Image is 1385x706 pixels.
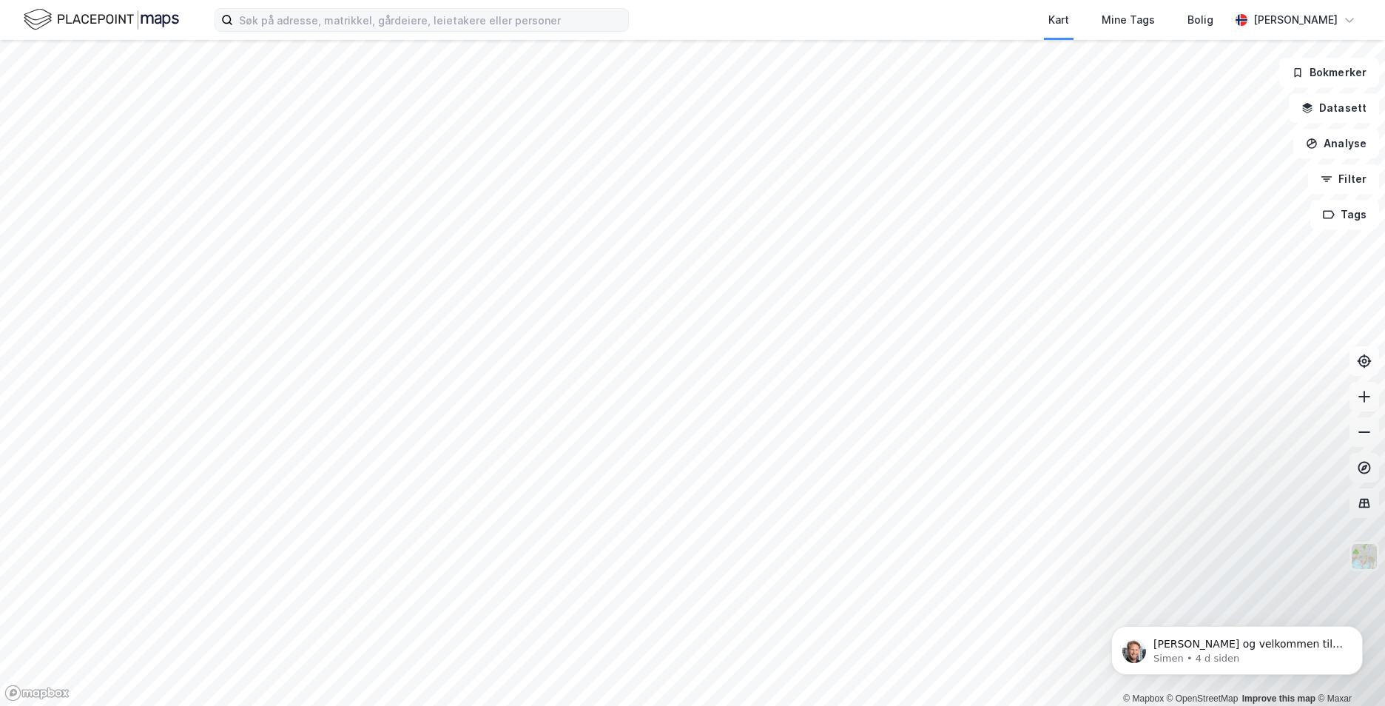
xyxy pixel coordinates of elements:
[1102,11,1155,29] div: Mine Tags
[1089,595,1385,699] iframe: Intercom notifications melding
[24,7,179,33] img: logo.f888ab2527a4732fd821a326f86c7f29.svg
[1187,11,1213,29] div: Bolig
[1293,129,1379,158] button: Analyse
[1242,693,1315,704] a: Improve this map
[1048,11,1069,29] div: Kart
[233,9,628,31] input: Søk på adresse, matrikkel, gårdeiere, leietakere eller personer
[1279,58,1379,87] button: Bokmerker
[1123,693,1164,704] a: Mapbox
[1253,11,1338,29] div: [PERSON_NAME]
[4,685,70,702] a: Mapbox homepage
[1308,164,1379,194] button: Filter
[1167,693,1239,704] a: OpenStreetMap
[1310,200,1379,229] button: Tags
[1350,542,1378,571] img: Z
[1289,93,1379,123] button: Datasett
